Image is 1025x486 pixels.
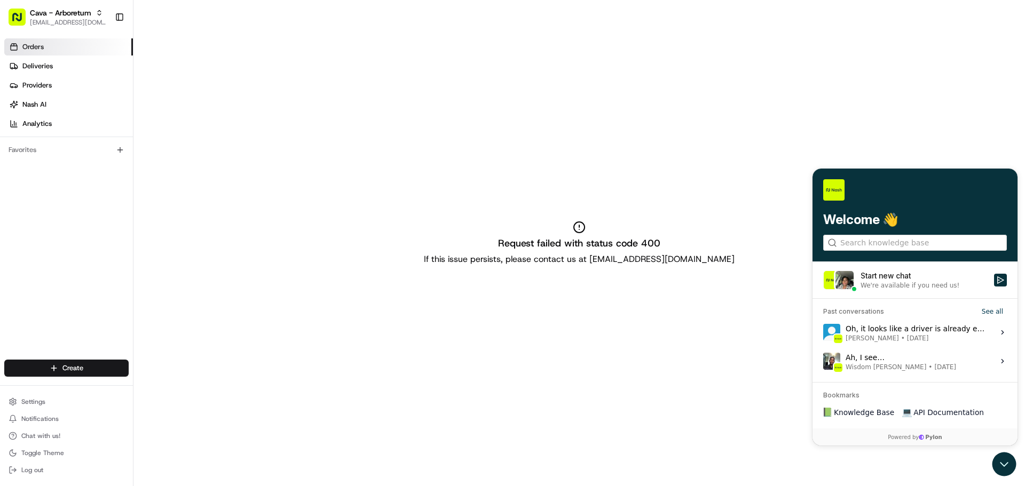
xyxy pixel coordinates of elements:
[4,411,129,426] button: Notifications
[4,77,133,94] a: Providers
[22,61,53,71] span: Deliveries
[4,445,129,460] button: Toggle Theme
[4,96,133,113] a: Nash AI
[22,81,52,90] span: Providers
[21,466,43,474] span: Log out
[22,100,46,109] span: Nash AI
[21,415,59,423] span: Notifications
[813,169,1018,445] iframe: Customer support window
[991,451,1020,480] iframe: Open customer support
[22,119,52,129] span: Analytics
[4,58,133,75] a: Deliveries
[4,38,133,55] a: Orders
[62,363,83,373] span: Create
[21,397,45,406] span: Settings
[30,7,91,18] button: Cava - Arboretum
[30,18,106,27] button: [EMAIL_ADDRESS][DOMAIN_NAME]
[21,432,60,440] span: Chat with us!
[4,463,129,477] button: Log out
[4,141,129,158] div: Favorites
[4,428,129,443] button: Chat with us!
[4,360,129,377] button: Create
[4,115,133,132] a: Analytics
[424,253,735,266] p: If this issue persists, please contact us at [EMAIL_ADDRESS][DOMAIN_NAME]
[498,236,660,251] h2: Request failed with status code 400
[21,449,64,457] span: Toggle Theme
[4,394,129,409] button: Settings
[22,42,44,52] span: Orders
[4,4,111,30] button: Cava - Arboretum[EMAIL_ADDRESS][DOMAIN_NAME]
